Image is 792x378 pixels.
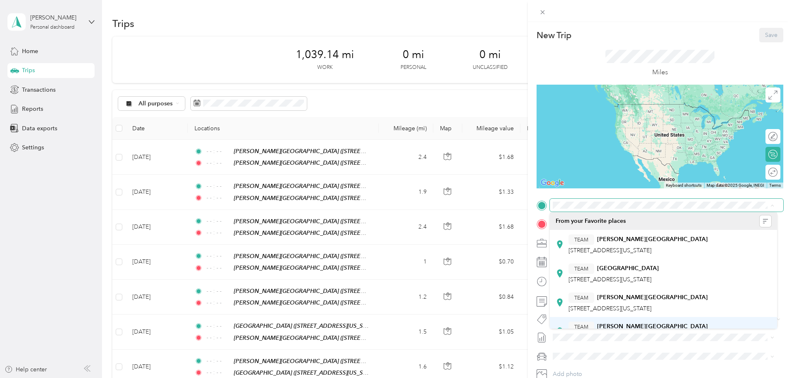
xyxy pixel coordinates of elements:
span: TEAM [574,294,588,301]
span: TEAM [574,323,588,330]
span: From your Favorite places [556,217,626,225]
span: [STREET_ADDRESS][US_STATE] [568,247,651,254]
span: TEAM [574,265,588,272]
button: TEAM [568,322,594,332]
strong: [PERSON_NAME][GEOGRAPHIC_DATA] [597,323,708,330]
button: TEAM [568,293,594,303]
span: [STREET_ADDRESS][US_STATE] [568,305,651,312]
span: Map data ©2025 Google, INEGI [707,183,764,188]
span: [STREET_ADDRESS][US_STATE] [568,276,651,283]
img: Google [539,178,566,188]
button: TEAM [568,263,594,274]
strong: [PERSON_NAME][GEOGRAPHIC_DATA] [597,294,708,301]
iframe: Everlance-gr Chat Button Frame [746,332,792,378]
p: New Trip [537,29,571,41]
a: Open this area in Google Maps (opens a new window) [539,178,566,188]
button: TEAM [568,234,594,245]
strong: [GEOGRAPHIC_DATA] [597,265,659,272]
strong: [PERSON_NAME][GEOGRAPHIC_DATA] [597,236,708,243]
button: Keyboard shortcuts [666,183,702,188]
span: TEAM [574,236,588,243]
p: Miles [652,67,668,78]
